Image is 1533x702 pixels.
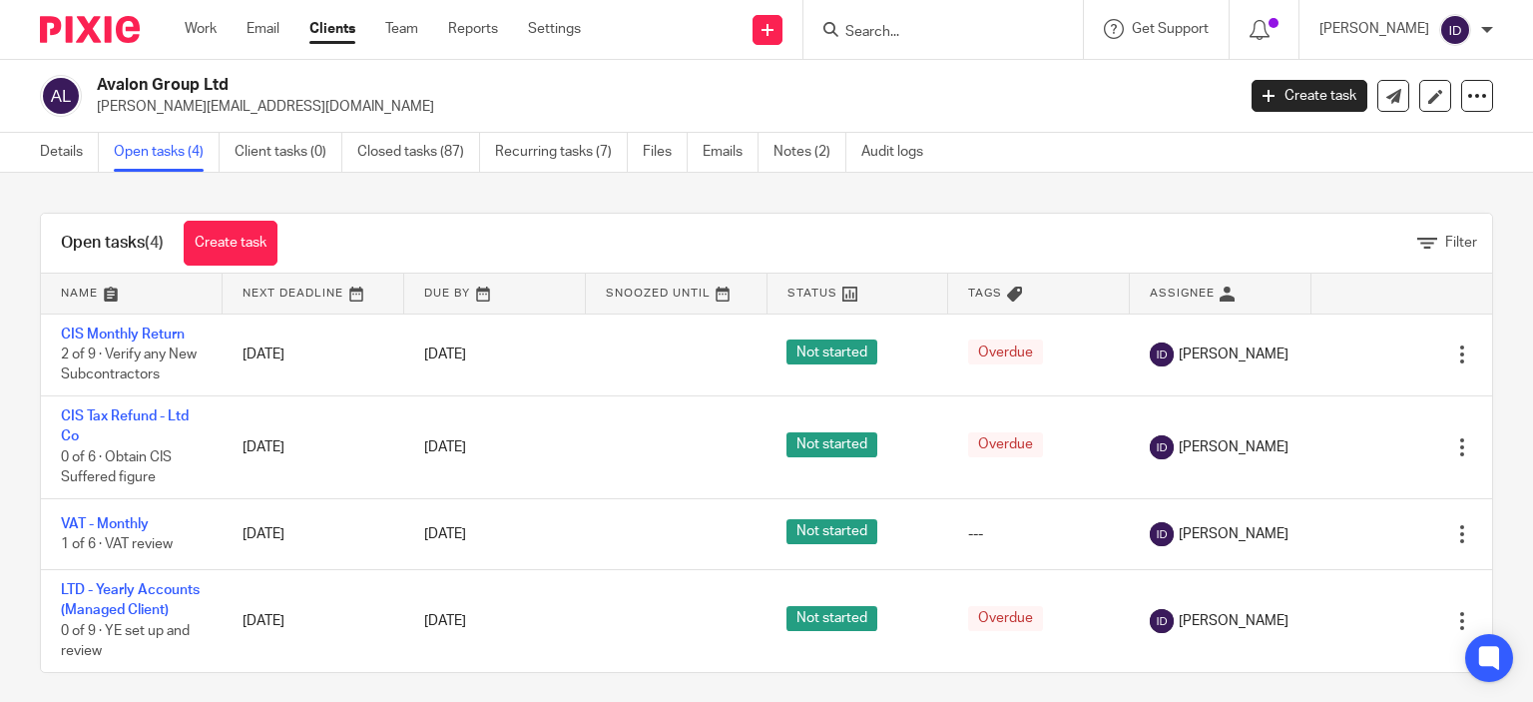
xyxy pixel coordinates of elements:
[424,614,466,628] span: [DATE]
[786,432,877,457] span: Not started
[385,19,418,39] a: Team
[61,328,185,342] a: CIS Monthly Return
[968,340,1043,364] span: Overdue
[61,233,164,254] h1: Open tasks
[786,606,877,631] span: Not started
[223,395,404,498] td: [DATE]
[448,19,498,39] a: Reports
[424,527,466,541] span: [DATE]
[145,235,164,251] span: (4)
[184,221,277,266] a: Create task
[114,133,220,172] a: Open tasks (4)
[247,19,279,39] a: Email
[643,133,688,172] a: Files
[1252,80,1367,112] a: Create task
[1150,435,1174,459] img: svg%3E
[843,24,1023,42] input: Search
[968,432,1043,457] span: Overdue
[861,133,938,172] a: Audit logs
[968,288,1002,299] span: Tags
[61,348,197,382] span: 2 of 9 · Verify any New Subcontractors
[40,16,140,43] img: Pixie
[223,570,404,672] td: [DATE]
[61,624,190,659] span: 0 of 9 · YE set up and review
[773,133,846,172] a: Notes (2)
[223,314,404,395] td: [DATE]
[97,97,1222,117] p: [PERSON_NAME][EMAIL_ADDRESS][DOMAIN_NAME]
[40,75,82,117] img: svg%3E
[61,409,189,443] a: CIS Tax Refund - Ltd Co
[61,583,200,617] a: LTD - Yearly Accounts (Managed Client)
[786,519,877,544] span: Not started
[309,19,355,39] a: Clients
[1179,437,1288,457] span: [PERSON_NAME]
[787,288,837,299] span: Status
[223,498,404,569] td: [DATE]
[61,517,149,531] a: VAT - Monthly
[495,133,628,172] a: Recurring tasks (7)
[1150,609,1174,633] img: svg%3E
[703,133,759,172] a: Emails
[424,348,466,361] span: [DATE]
[97,75,997,96] h2: Avalon Group Ltd
[606,288,711,299] span: Snoozed Until
[1179,345,1288,364] span: [PERSON_NAME]
[424,440,466,454] span: [DATE]
[1439,14,1471,46] img: svg%3E
[1319,19,1429,39] p: [PERSON_NAME]
[1132,22,1209,36] span: Get Support
[528,19,581,39] a: Settings
[1179,611,1288,631] span: [PERSON_NAME]
[61,537,173,551] span: 1 of 6 · VAT review
[185,19,217,39] a: Work
[1150,522,1174,546] img: svg%3E
[40,133,99,172] a: Details
[357,133,480,172] a: Closed tasks (87)
[1179,524,1288,544] span: [PERSON_NAME]
[968,524,1110,544] div: ---
[235,133,342,172] a: Client tasks (0)
[968,606,1043,631] span: Overdue
[61,450,172,485] span: 0 of 6 · Obtain CIS Suffered figure
[1445,236,1477,250] span: Filter
[786,340,877,364] span: Not started
[1150,343,1174,366] img: svg%3E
